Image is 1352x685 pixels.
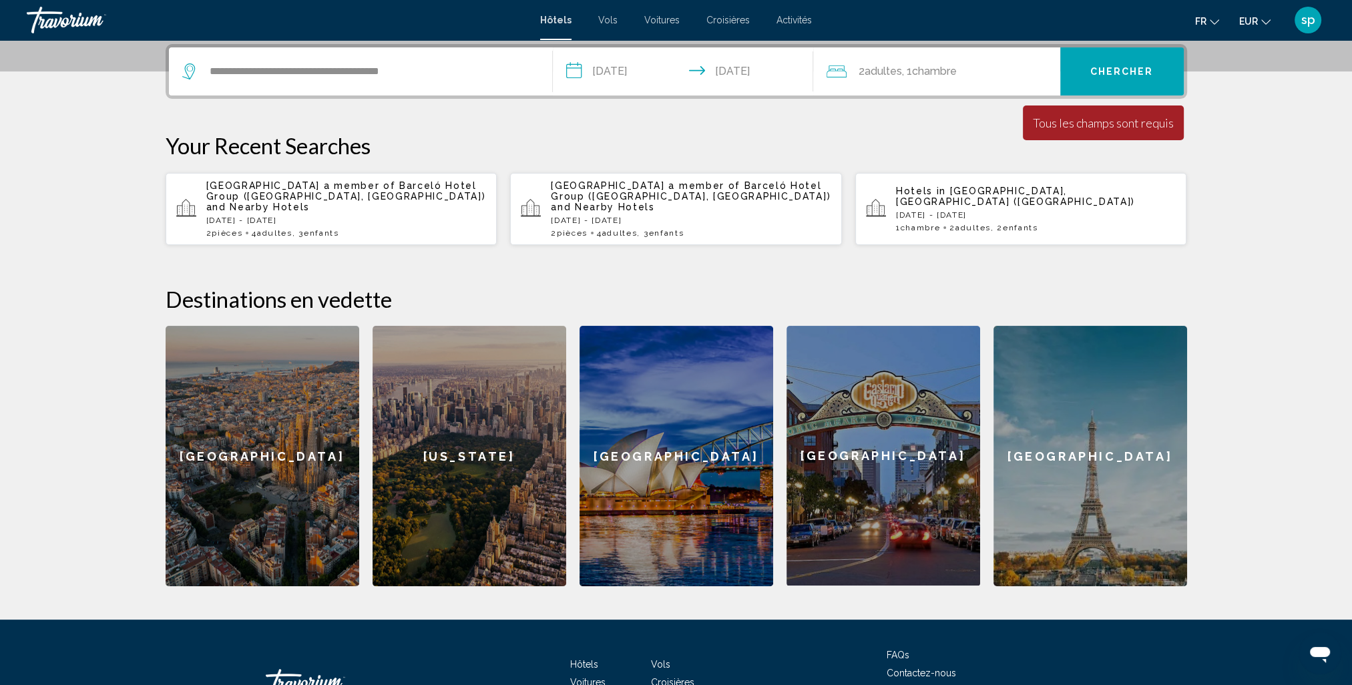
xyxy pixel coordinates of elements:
span: Hotels in [896,186,946,196]
a: Vols [598,15,618,25]
a: FAQs [887,650,909,660]
span: Enfants [648,228,684,238]
button: Chercher [1060,47,1184,95]
a: Hôtels [570,659,598,670]
a: Travorium [27,7,527,33]
div: Search widget [169,47,1184,95]
span: 2 [551,228,588,238]
span: [GEOGRAPHIC_DATA] a member of Barceló Hotel Group ([GEOGRAPHIC_DATA], [GEOGRAPHIC_DATA]) [206,180,486,202]
a: Vols [651,659,670,670]
button: Travelers: 2 adults, 0 children [813,47,1060,95]
a: Voitures [644,15,680,25]
button: Change language [1195,11,1219,31]
a: [GEOGRAPHIC_DATA] [166,326,359,586]
h2: Destinations en vedette [166,286,1187,312]
span: Chambre [912,65,957,77]
button: User Menu [1291,6,1325,34]
a: Hôtels [540,15,572,25]
button: Check-in date: Aug 20, 2025 Check-out date: Aug 23, 2025 [553,47,813,95]
span: fr [1195,16,1206,27]
p: [DATE] - [DATE] [896,210,1176,220]
span: 2 [949,223,990,232]
p: [DATE] - [DATE] [206,216,487,225]
iframe: Bouton de lancement de la fenêtre de messagerie [1299,632,1341,674]
span: , 3 [292,228,339,238]
span: Chercher [1090,67,1154,77]
a: [GEOGRAPHIC_DATA] [993,326,1187,586]
button: [GEOGRAPHIC_DATA] a member of Barceló Hotel Group ([GEOGRAPHIC_DATA], [GEOGRAPHIC_DATA]) and Near... [166,172,497,246]
span: 2 [206,228,243,238]
div: [GEOGRAPHIC_DATA] [786,326,980,586]
span: Adultes [955,223,991,232]
span: sp [1301,13,1315,27]
a: [US_STATE] [373,326,566,586]
span: 4 [252,228,292,238]
button: [GEOGRAPHIC_DATA] a member of Barceló Hotel Group ([GEOGRAPHIC_DATA], [GEOGRAPHIC_DATA]) and Near... [510,172,842,246]
span: EUR [1239,16,1258,27]
a: Contactez-nous [887,668,956,678]
p: [DATE] - [DATE] [551,216,831,225]
span: Adultes [865,65,902,77]
span: Adultes [602,228,638,238]
span: 4 [597,228,637,238]
span: , 3 [637,228,684,238]
span: Enfants [304,228,339,238]
button: Hotels in [GEOGRAPHIC_DATA], [GEOGRAPHIC_DATA] ([GEOGRAPHIC_DATA])[DATE] - [DATE]1Chambre2Adultes... [855,172,1187,246]
button: Change currency [1239,11,1271,31]
a: Activités [776,15,812,25]
span: 1 [896,223,940,232]
span: and Nearby Hotels [551,202,655,212]
span: , 1 [902,62,957,81]
span: pièces [212,228,242,238]
span: pièces [557,228,588,238]
span: and Nearby Hotels [206,202,310,212]
span: 2 [859,62,902,81]
span: , 2 [991,223,1038,232]
a: [GEOGRAPHIC_DATA] [786,326,980,586]
p: Your Recent Searches [166,132,1187,159]
div: Tous les champs sont requis [1033,116,1174,130]
span: [GEOGRAPHIC_DATA] a member of Barceló Hotel Group ([GEOGRAPHIC_DATA], [GEOGRAPHIC_DATA]) [551,180,831,202]
span: Adultes [257,228,292,238]
span: [GEOGRAPHIC_DATA], [GEOGRAPHIC_DATA] ([GEOGRAPHIC_DATA]) [896,186,1135,207]
span: Chambre [901,223,941,232]
a: Croisières [706,15,750,25]
span: Enfants [1003,223,1038,232]
a: [GEOGRAPHIC_DATA] [580,326,773,586]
